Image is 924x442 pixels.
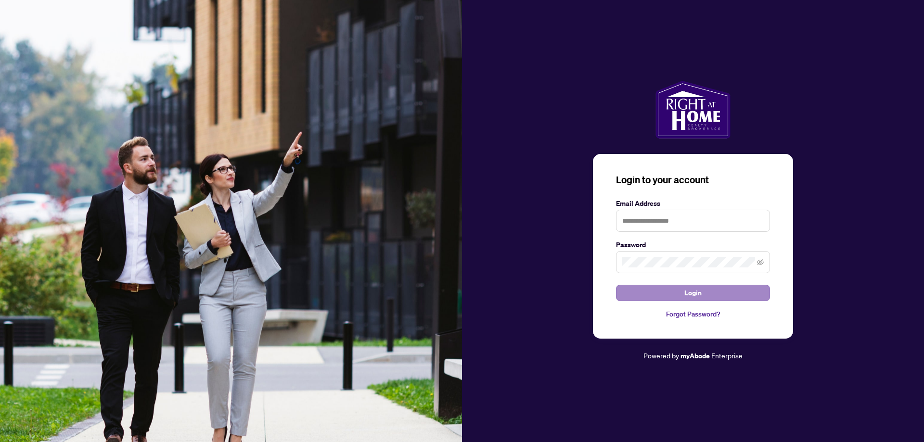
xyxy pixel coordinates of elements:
[616,198,770,209] label: Email Address
[643,351,679,360] span: Powered by
[616,309,770,319] a: Forgot Password?
[684,285,702,301] span: Login
[757,259,764,265] span: eye-invisible
[616,173,770,187] h3: Login to your account
[616,240,770,250] label: Password
[711,351,743,360] span: Enterprise
[655,81,730,139] img: ma-logo
[680,351,710,361] a: myAbode
[616,285,770,301] button: Login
